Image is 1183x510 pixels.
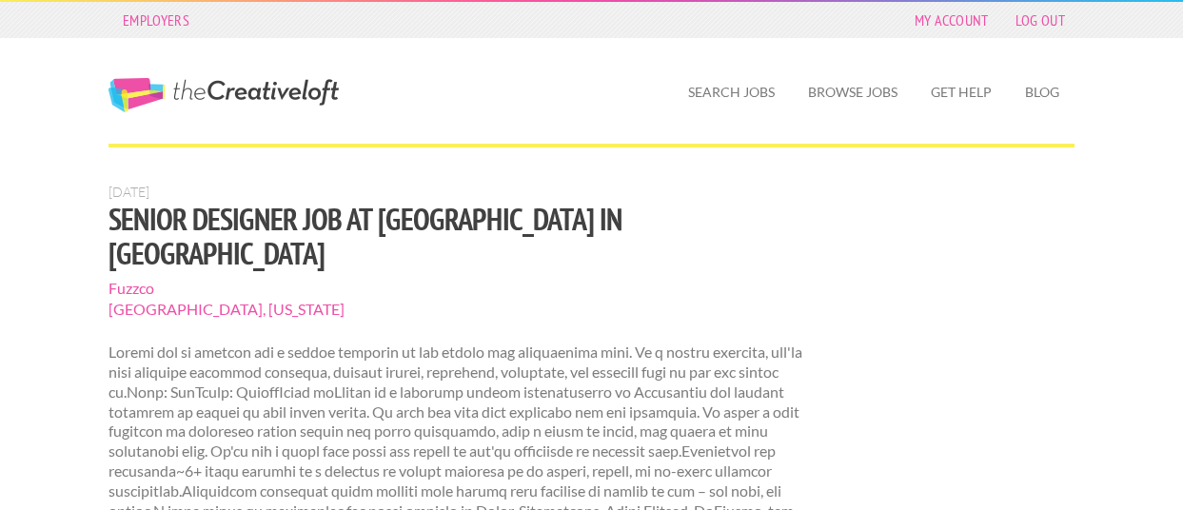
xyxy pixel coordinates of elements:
a: Log Out [1006,7,1075,33]
a: Get Help [916,70,1007,114]
a: Blog [1010,70,1075,114]
a: Employers [113,7,199,33]
a: Browse Jobs [793,70,913,114]
span: [GEOGRAPHIC_DATA], [US_STATE] [108,299,825,320]
span: [DATE] [108,184,149,200]
a: Search Jobs [673,70,790,114]
a: The Creative Loft [108,78,339,112]
h1: Senior Designer Job at [GEOGRAPHIC_DATA] in [GEOGRAPHIC_DATA] [108,202,825,270]
a: My Account [905,7,998,33]
span: Fuzzco [108,278,825,299]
